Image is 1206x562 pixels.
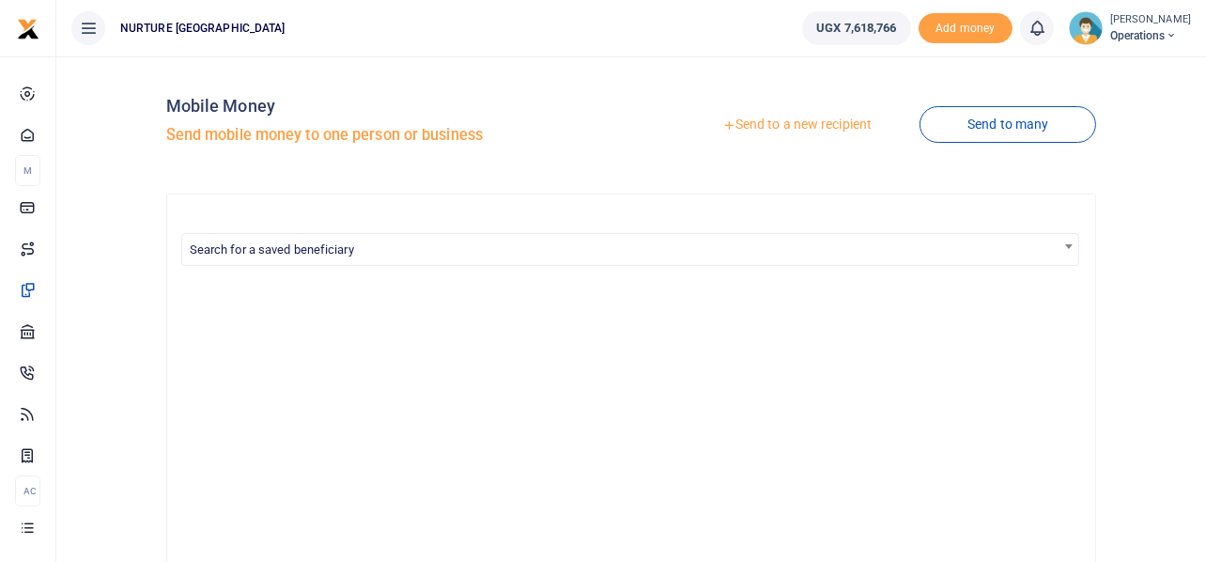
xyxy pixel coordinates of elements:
[919,13,1013,44] li: Toup your wallet
[17,18,39,40] img: logo-small
[1110,12,1191,28] small: [PERSON_NAME]
[17,21,39,35] a: logo-small logo-large logo-large
[166,96,624,117] h4: Mobile Money
[816,19,896,38] span: UGX 7,618,766
[1110,27,1191,44] span: Operations
[1069,11,1191,45] a: profile-user [PERSON_NAME] Operations
[919,13,1013,44] span: Add money
[15,155,40,186] li: M
[181,233,1080,266] span: Search for a saved beneficiary
[802,11,910,45] a: UGX 7,618,766
[920,106,1096,143] a: Send to many
[182,234,1079,263] span: Search for a saved beneficiary
[190,242,354,257] span: Search for a saved beneficiary
[795,11,918,45] li: Wallet ballance
[113,20,293,37] span: NURTURE [GEOGRAPHIC_DATA]
[674,108,920,142] a: Send to a new recipient
[15,476,40,507] li: Ac
[1069,11,1103,45] img: profile-user
[919,20,1013,34] a: Add money
[166,126,624,145] h5: Send mobile money to one person or business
